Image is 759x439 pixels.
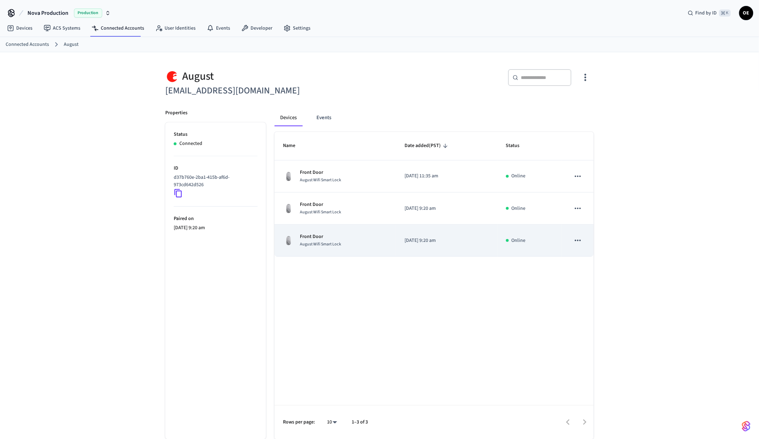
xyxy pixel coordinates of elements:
[742,421,751,432] img: SeamLogoGradient.69752ec5.svg
[236,22,278,35] a: Developer
[283,140,304,151] span: Name
[274,109,302,126] button: Devices
[165,84,375,98] h6: [EMAIL_ADDRESS][DOMAIN_NAME]
[300,201,341,208] p: Front Door
[283,171,294,182] img: August Wifi Smart Lock 3rd Gen, Silver, Front
[174,215,258,222] p: Paired on
[174,174,255,189] p: d37b760e-2ba1-415b-af6d-973cd642d526
[174,165,258,172] p: ID
[174,224,258,232] p: [DATE] 9:20 am
[300,233,341,240] p: Front Door
[150,22,201,35] a: User Identities
[165,69,179,84] img: August Logo, Square
[38,22,86,35] a: ACS Systems
[283,419,315,426] p: Rows per page:
[201,22,236,35] a: Events
[6,41,49,48] a: Connected Accounts
[74,8,102,18] span: Production
[512,172,526,180] p: Online
[311,109,337,126] button: Events
[300,177,341,183] span: August Wifi Smart Lock
[719,10,731,17] span: ⌘ K
[739,6,753,20] button: OE
[179,140,202,147] p: Connected
[283,203,294,214] img: August Wifi Smart Lock 3rd Gen, Silver, Front
[165,109,187,117] p: Properties
[283,235,294,246] img: August Wifi Smart Lock 3rd Gen, Silver, Front
[405,237,489,244] p: [DATE] 9:20 am
[682,7,736,19] div: Find by ID⌘ K
[405,205,489,212] p: [DATE] 9:20 am
[27,9,68,17] span: Nova Production
[405,140,450,151] span: Date added(PST)
[165,69,375,84] div: August
[512,237,526,244] p: Online
[512,205,526,212] p: Online
[740,7,753,19] span: OE
[86,22,150,35] a: Connected Accounts
[300,241,341,247] span: August Wifi Smart Lock
[64,41,79,48] a: August
[274,132,594,257] table: sticky table
[696,10,717,17] span: Find by ID
[323,417,340,427] div: 10
[1,22,38,35] a: Devices
[352,419,368,426] p: 1–3 of 3
[405,172,489,180] p: [DATE] 11:35 am
[274,109,594,126] div: connected account tabs
[174,131,258,138] p: Status
[506,140,529,151] span: Status
[300,209,341,215] span: August Wifi Smart Lock
[300,169,341,176] p: Front Door
[278,22,316,35] a: Settings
